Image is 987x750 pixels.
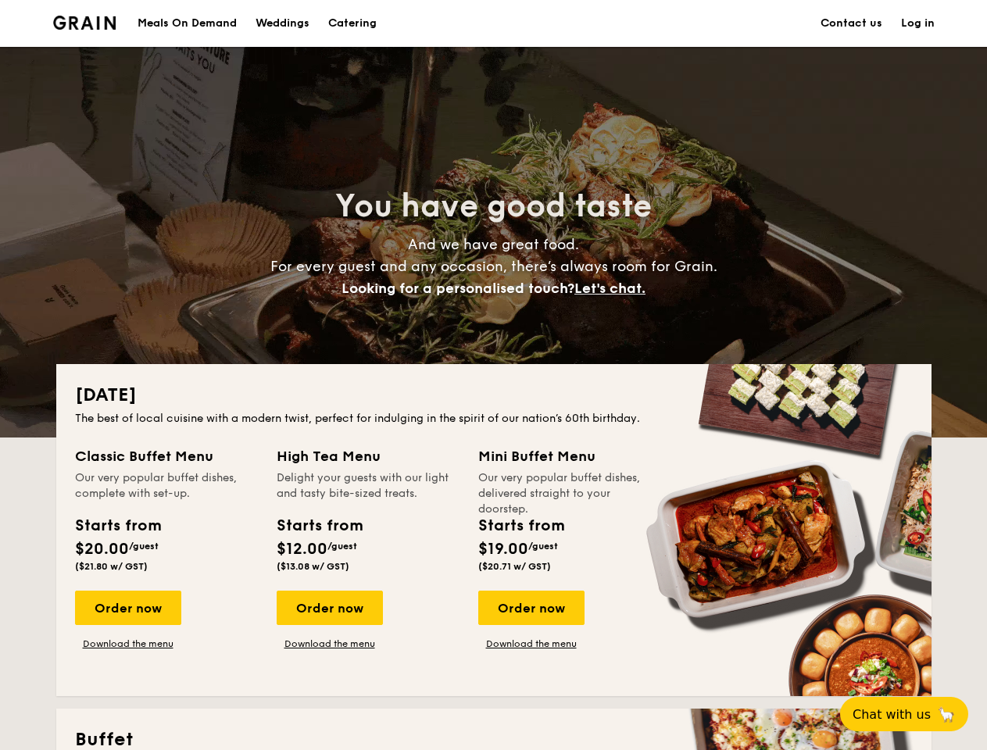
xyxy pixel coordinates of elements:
[478,561,551,572] span: ($20.71 w/ GST)
[574,280,645,297] span: Let's chat.
[277,514,362,537] div: Starts from
[478,470,661,502] div: Our very popular buffet dishes, delivered straight to your doorstep.
[129,541,159,552] span: /guest
[75,470,258,502] div: Our very popular buffet dishes, complete with set-up.
[53,16,116,30] a: Logotype
[478,540,528,559] span: $19.00
[478,445,661,467] div: Mini Buffet Menu
[335,187,652,225] span: You have good taste
[528,541,558,552] span: /guest
[277,637,383,650] a: Download the menu
[75,637,181,650] a: Download the menu
[75,561,148,572] span: ($21.80 w/ GST)
[75,445,258,467] div: Classic Buffet Menu
[75,591,181,625] div: Order now
[840,697,968,731] button: Chat with us🦙
[478,514,563,537] div: Starts from
[342,280,574,297] span: Looking for a personalised touch?
[53,16,116,30] img: Grain
[277,470,460,502] div: Delight your guests with our light and tasty bite-sized treats.
[478,637,585,650] a: Download the menu
[270,236,717,297] span: And we have great food. For every guest and any occasion, there’s always room for Grain.
[75,411,913,427] div: The best of local cuisine with a modern twist, perfect for indulging in the spirit of our nation’...
[937,705,956,723] span: 🦙
[853,707,931,722] span: Chat with us
[478,591,585,625] div: Order now
[75,540,129,559] span: $20.00
[327,541,357,552] span: /guest
[277,591,383,625] div: Order now
[75,383,913,408] h2: [DATE]
[277,561,349,572] span: ($13.08 w/ GST)
[75,514,160,537] div: Starts from
[277,540,327,559] span: $12.00
[277,445,460,467] div: High Tea Menu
